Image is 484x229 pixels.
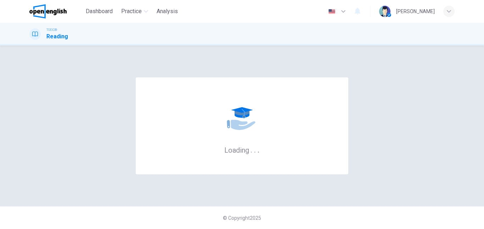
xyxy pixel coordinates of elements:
[29,4,83,18] a: OpenEnglish logo
[86,7,113,16] span: Dashboard
[396,7,435,16] div: [PERSON_NAME]
[121,7,142,16] span: Practice
[83,5,116,18] button: Dashboard
[257,143,260,155] h6: .
[250,143,253,155] h6: .
[46,27,57,32] span: TOEIC®
[29,4,67,18] img: OpenEnglish logo
[118,5,151,18] button: Practice
[157,7,178,16] span: Analysis
[224,145,260,154] h6: Loading
[223,215,261,221] span: © Copyright 2025
[327,9,336,14] img: en
[154,5,181,18] button: Analysis
[46,32,68,41] h1: Reading
[254,143,256,155] h6: .
[379,6,390,17] img: Profile picture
